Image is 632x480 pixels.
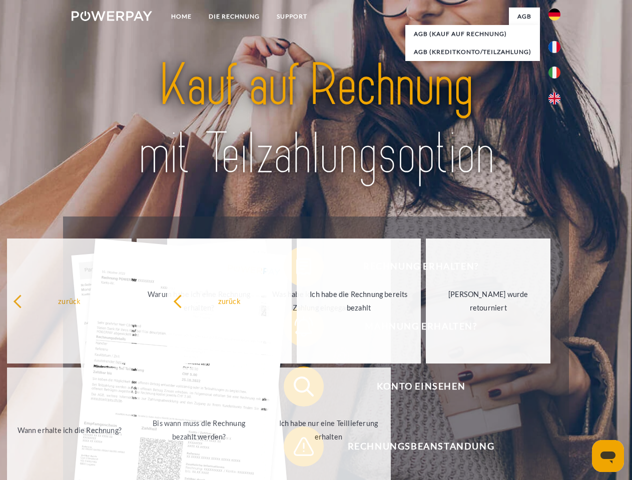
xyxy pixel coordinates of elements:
a: AGB (Kauf auf Rechnung) [405,25,540,43]
img: it [548,66,560,78]
div: [PERSON_NAME] wurde retourniert [432,287,544,314]
a: AGB (Kreditkonto/Teilzahlung) [405,43,540,61]
span: Rechnungsbeanstandung [298,426,543,466]
span: Konto einsehen [298,366,543,406]
button: Konto einsehen [284,366,544,406]
div: zurück [173,294,286,307]
div: Warum habe ich eine Rechnung erhalten? [143,287,255,314]
a: Home [163,7,200,25]
a: agb [509,7,540,25]
button: Rechnungsbeanstandung [284,426,544,466]
img: fr [548,41,560,53]
a: SUPPORT [268,7,316,25]
div: Wann erhalte ich die Rechnung? [13,423,126,436]
img: title-powerpay_de.svg [96,48,536,191]
div: Ich habe nur eine Teillieferung erhalten [272,416,385,443]
img: de [548,8,560,20]
iframe: Schaltfläche zum Öffnen des Messaging-Fensters [592,440,624,472]
img: logo-powerpay-white.svg [72,11,152,21]
div: zurück [13,294,126,307]
img: en [548,92,560,104]
div: Bis wann muss die Rechnung bezahlt werden? [143,416,255,443]
div: Ich habe die Rechnung bereits bezahlt [303,287,415,314]
a: DIE RECHNUNG [200,7,268,25]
